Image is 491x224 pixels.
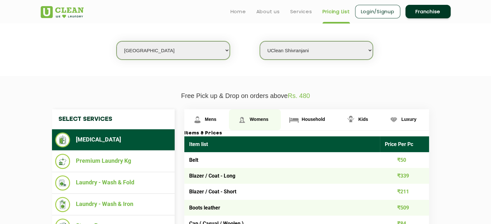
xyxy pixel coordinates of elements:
th: Price Per Pc [380,136,429,152]
td: ₹339 [380,168,429,184]
img: Laundry - Wash & Iron [55,197,70,212]
img: UClean Laundry and Dry Cleaning [41,6,84,18]
td: Blazer / Coat - Short [184,184,380,200]
span: Mens [205,117,217,122]
a: Franchise [405,5,451,18]
h3: Items & Prices [184,131,429,136]
a: Pricing List [322,8,350,15]
td: ₹509 [380,200,429,216]
img: Dry Cleaning [55,132,70,147]
img: Luxury [388,114,399,125]
img: Laundry - Wash & Fold [55,175,70,190]
a: Services [290,8,312,15]
a: Login/Signup [355,5,400,18]
span: Rs. 480 [288,92,310,99]
img: Premium Laundry Kg [55,154,70,169]
span: Kids [358,117,368,122]
li: [MEDICAL_DATA] [55,132,171,147]
li: Laundry - Wash & Fold [55,175,171,190]
td: ₹211 [380,184,429,200]
span: Luxury [401,117,416,122]
a: About us [256,8,280,15]
td: ₹50 [380,152,429,168]
img: Household [288,114,300,125]
p: Free Pick up & Drop on orders above [41,92,451,100]
h4: Select Services [52,109,175,129]
span: Womens [250,117,268,122]
li: Laundry - Wash & Iron [55,197,171,212]
li: Premium Laundry Kg [55,154,171,169]
a: Home [230,8,246,15]
td: Belt [184,152,380,168]
td: Boots leather [184,200,380,216]
img: Mens [192,114,203,125]
td: Blazer / Coat - Long [184,168,380,184]
img: Womens [236,114,248,125]
th: Item list [184,136,380,152]
img: Kids [345,114,356,125]
span: Household [302,117,325,122]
